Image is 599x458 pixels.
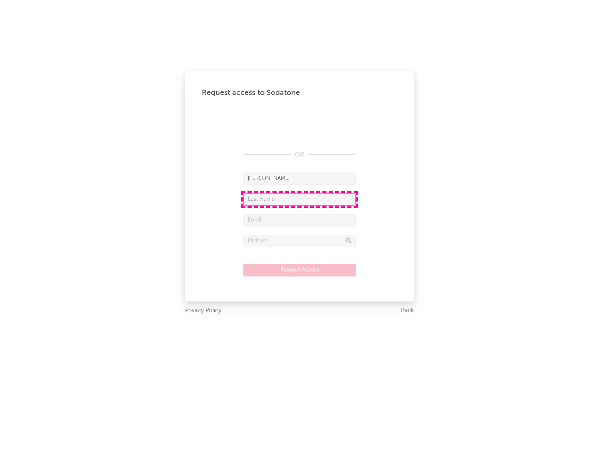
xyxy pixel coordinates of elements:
div: Request access to Sodatone [202,88,397,98]
a: Privacy Policy [185,306,221,316]
input: First Name [243,172,356,185]
div: OR [243,150,356,160]
button: Request Access [243,264,356,276]
input: Email [243,214,356,227]
input: Last Name [243,193,356,206]
a: Back [401,306,414,316]
input: Division [243,235,356,247]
